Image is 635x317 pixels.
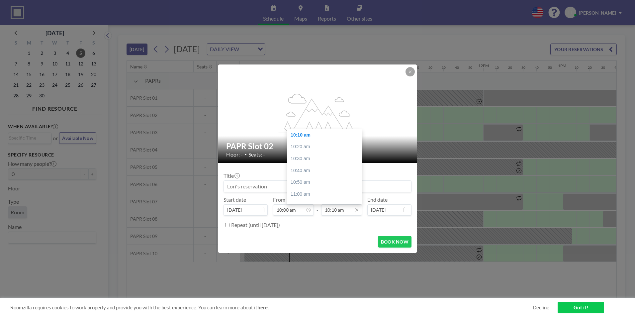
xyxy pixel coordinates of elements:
[558,302,604,313] a: Got it!
[257,304,269,310] a: here.
[367,196,388,203] label: End date
[273,196,285,203] label: From
[287,129,365,141] div: 10:10 am
[287,176,365,188] div: 10:50 am
[226,151,243,158] span: Floor: -
[244,152,247,157] span: •
[287,153,365,165] div: 10:30 am
[224,181,411,192] input: Lori's reservation
[287,165,365,177] div: 10:40 am
[248,151,265,158] span: Seats: -
[533,304,549,311] a: Decline
[231,222,280,228] label: Repeat (until [DATE])
[287,200,365,212] div: 11:10 am
[224,196,246,203] label: Start date
[378,236,411,248] button: BOOK NOW
[226,141,409,151] h2: PAPR Slot 02
[224,172,239,179] label: Title
[317,199,318,213] span: -
[287,141,365,153] div: 10:20 am
[287,188,365,200] div: 11:00 am
[10,304,533,311] span: Roomzilla requires cookies to work properly and provide you with the best experience. You can lea...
